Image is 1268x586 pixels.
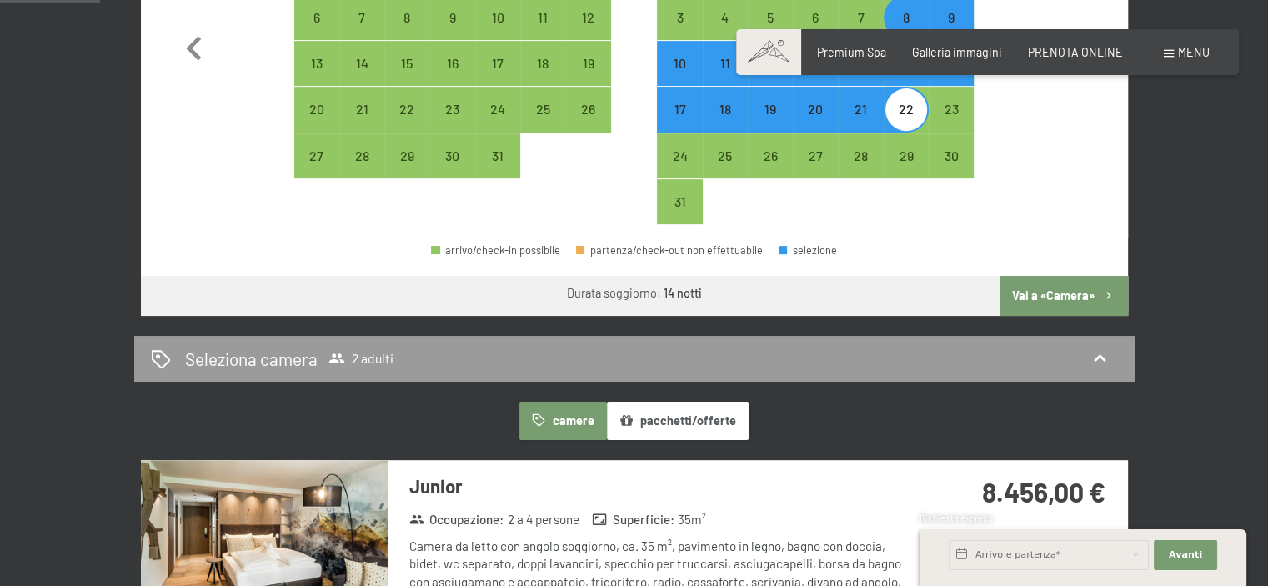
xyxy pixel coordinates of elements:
[592,511,674,528] strong: Superficie :
[703,87,748,132] div: Tue Aug 18 2026
[838,87,883,132] div: arrivo/check-in possibile
[520,87,565,132] div: arrivo/check-in possibile
[384,41,429,86] div: Wed Jul 15 2026
[912,45,1002,59] a: Galleria immagini
[657,133,702,178] div: arrivo/check-in possibile
[749,11,791,53] div: 5
[477,57,519,98] div: 17
[779,245,837,256] div: selezione
[704,11,746,53] div: 4
[477,11,519,53] div: 10
[749,149,791,191] div: 26
[884,41,929,86] div: Sat Aug 15 2026
[296,103,338,144] div: 20
[657,41,702,86] div: arrivo/check-in non effettuabile
[567,57,609,98] div: 19
[294,41,339,86] div: Mon Jul 13 2026
[704,57,746,98] div: 11
[664,286,702,300] b: 14 notti
[341,103,383,144] div: 21
[296,149,338,191] div: 27
[748,133,793,178] div: arrivo/check-in possibile
[1154,540,1217,570] button: Avanti
[929,87,974,132] div: Sun Aug 23 2026
[885,103,927,144] div: 22
[567,11,609,53] div: 12
[522,11,564,53] div: 11
[838,87,883,132] div: Fri Aug 21 2026
[703,87,748,132] div: arrivo/check-in possibile
[920,513,993,523] span: Richiesta express
[657,179,702,224] div: Mon Aug 31 2026
[884,133,929,178] div: Sat Aug 29 2026
[748,41,793,86] div: Wed Aug 12 2026
[565,41,610,86] div: Sun Jul 19 2026
[409,473,905,499] h3: Junior
[522,57,564,98] div: 18
[657,87,702,132] div: arrivo/check-in possibile
[384,87,429,132] div: Wed Jul 22 2026
[341,149,383,191] div: 28
[576,245,763,256] div: partenza/check-out non effettuabile
[384,87,429,132] div: arrivo/check-in possibile
[430,133,475,178] div: Thu Jul 30 2026
[430,87,475,132] div: arrivo/check-in possibile
[567,285,702,302] div: Durata soggiorno:
[475,41,520,86] div: arrivo/check-in possibile
[839,149,881,191] div: 28
[794,103,836,144] div: 20
[930,103,972,144] div: 23
[793,87,838,132] div: Thu Aug 20 2026
[703,133,748,178] div: Tue Aug 25 2026
[793,133,838,178] div: arrivo/check-in possibile
[432,149,474,191] div: 30
[341,11,383,53] div: 7
[477,103,519,144] div: 24
[294,87,339,132] div: Mon Jul 20 2026
[339,87,384,132] div: Tue Jul 21 2026
[328,350,393,367] span: 2 adulti
[386,149,428,191] div: 29
[748,133,793,178] div: Wed Aug 26 2026
[384,133,429,178] div: Wed Jul 29 2026
[657,87,702,132] div: Mon Aug 17 2026
[817,45,886,59] a: Premium Spa
[748,41,793,86] div: arrivo/check-in non effettuabile
[1028,45,1123,59] a: PRENOTA ONLINE
[885,149,927,191] div: 29
[884,133,929,178] div: arrivo/check-in possibile
[659,149,700,191] div: 24
[432,11,474,53] div: 9
[839,57,881,98] div: 14
[475,133,520,178] div: Fri Jul 31 2026
[838,133,883,178] div: Fri Aug 28 2026
[838,41,883,86] div: arrivo/check-in non effettuabile
[659,103,700,144] div: 17
[475,133,520,178] div: arrivo/check-in possibile
[339,41,384,86] div: arrivo/check-in possibile
[659,11,700,53] div: 3
[929,133,974,178] div: arrivo/check-in possibile
[384,133,429,178] div: arrivo/check-in possibile
[384,41,429,86] div: arrivo/check-in possibile
[430,87,475,132] div: Thu Jul 23 2026
[432,103,474,144] div: 23
[885,57,927,98] div: 15
[341,57,383,98] div: 14
[703,41,748,86] div: arrivo/check-in non effettuabile
[704,149,746,191] div: 25
[339,133,384,178] div: arrivo/check-in possibile
[703,133,748,178] div: arrivo/check-in possibile
[296,57,338,98] div: 13
[884,87,929,132] div: Sat Aug 22 2026
[793,41,838,86] div: arrivo/check-in non effettuabile
[884,87,929,132] div: arrivo/check-in possibile
[565,41,610,86] div: arrivo/check-in possibile
[659,57,700,98] div: 10
[294,133,339,178] div: Mon Jul 27 2026
[885,11,927,53] div: 8
[657,133,702,178] div: Mon Aug 24 2026
[929,87,974,132] div: arrivo/check-in possibile
[386,103,428,144] div: 22
[430,41,475,86] div: arrivo/check-in possibile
